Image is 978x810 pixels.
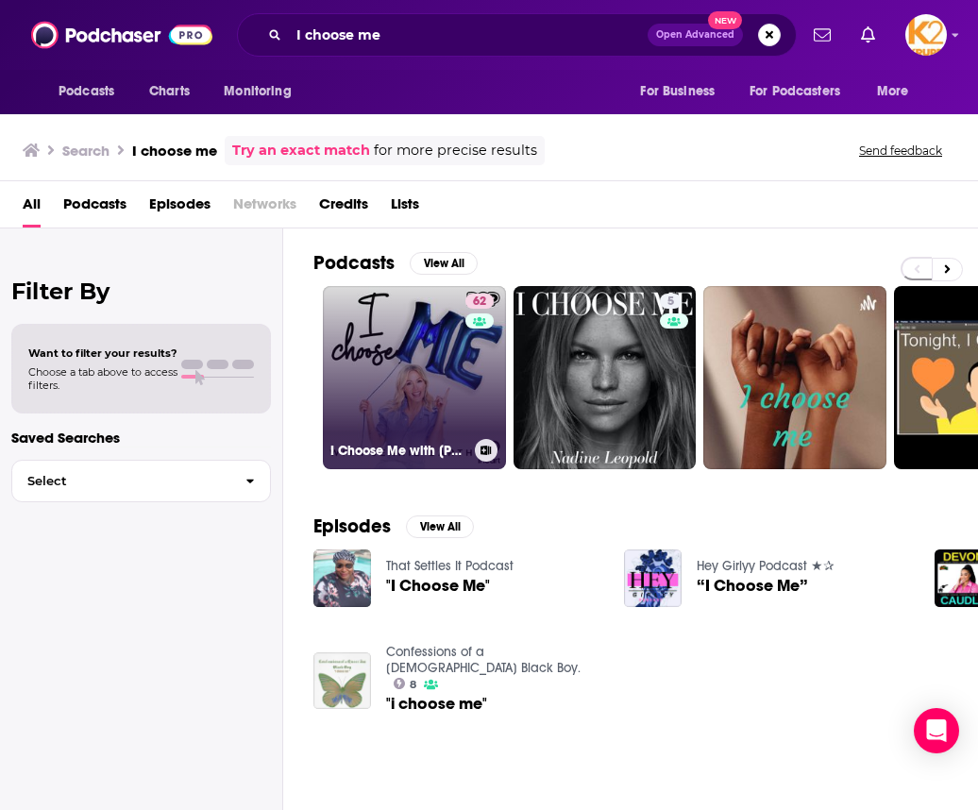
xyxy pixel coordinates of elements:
[394,678,417,689] a: 8
[313,515,474,538] a: EpisodesView All
[23,189,41,228] a: All
[737,74,868,110] button: open menu
[62,142,110,160] h3: Search
[391,189,419,228] a: Lists
[410,252,478,275] button: View All
[864,74,933,110] button: open menu
[323,286,506,469] a: 62I Choose Me with [PERSON_NAME]
[465,294,494,309] a: 62
[330,443,467,459] h3: I Choose Me with [PERSON_NAME]
[660,294,682,309] a: 5
[386,696,487,712] a: "i choose me"
[319,189,368,228] a: Credits
[374,140,537,161] span: for more precise results
[627,74,738,110] button: open menu
[697,578,808,594] a: “I Choose Me”
[806,19,838,51] a: Show notifications dropdown
[656,30,734,40] span: Open Advanced
[313,652,371,710] img: "i choose me"
[648,24,743,46] button: Open AdvancedNew
[12,475,230,487] span: Select
[149,78,190,105] span: Charts
[386,578,490,594] a: "I Choose Me"
[514,286,697,469] a: 5
[750,78,840,105] span: For Podcasters
[28,365,177,392] span: Choose a tab above to access filters.
[211,74,315,110] button: open menu
[233,189,296,228] span: Networks
[313,251,478,275] a: PodcastsView All
[132,142,217,160] h3: I choose me
[63,189,126,228] a: Podcasts
[28,346,177,360] span: Want to filter your results?
[473,293,486,312] span: 62
[224,78,291,105] span: Monitoring
[667,293,674,312] span: 5
[708,11,742,29] span: New
[914,708,959,753] div: Open Intercom Messenger
[313,515,391,538] h2: Episodes
[410,681,416,689] span: 8
[697,558,835,574] a: Hey Girlyy Podcast ★✰
[853,143,948,159] button: Send feedback
[313,251,395,275] h2: Podcasts
[877,78,909,105] span: More
[624,549,682,607] img: “I Choose Me”
[31,17,212,53] img: Podchaser - Follow, Share and Rate Podcasts
[386,558,514,574] a: That Settles It Podcast
[149,189,211,228] a: Episodes
[11,460,271,502] button: Select
[386,644,581,676] a: Confessions of a Queer Black Boy.
[11,278,271,305] h2: Filter By
[640,78,715,105] span: For Business
[853,19,883,51] a: Show notifications dropdown
[905,14,947,56] button: Show profile menu
[905,14,947,56] img: User Profile
[406,515,474,538] button: View All
[237,13,797,57] div: Search podcasts, credits, & more...
[232,140,370,161] a: Try an exact match
[289,20,648,50] input: Search podcasts, credits, & more...
[45,74,139,110] button: open menu
[905,14,947,56] span: Logged in as K2Krupp
[137,74,201,110] a: Charts
[59,78,114,105] span: Podcasts
[11,429,271,447] p: Saved Searches
[313,549,371,607] img: "I Choose Me"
